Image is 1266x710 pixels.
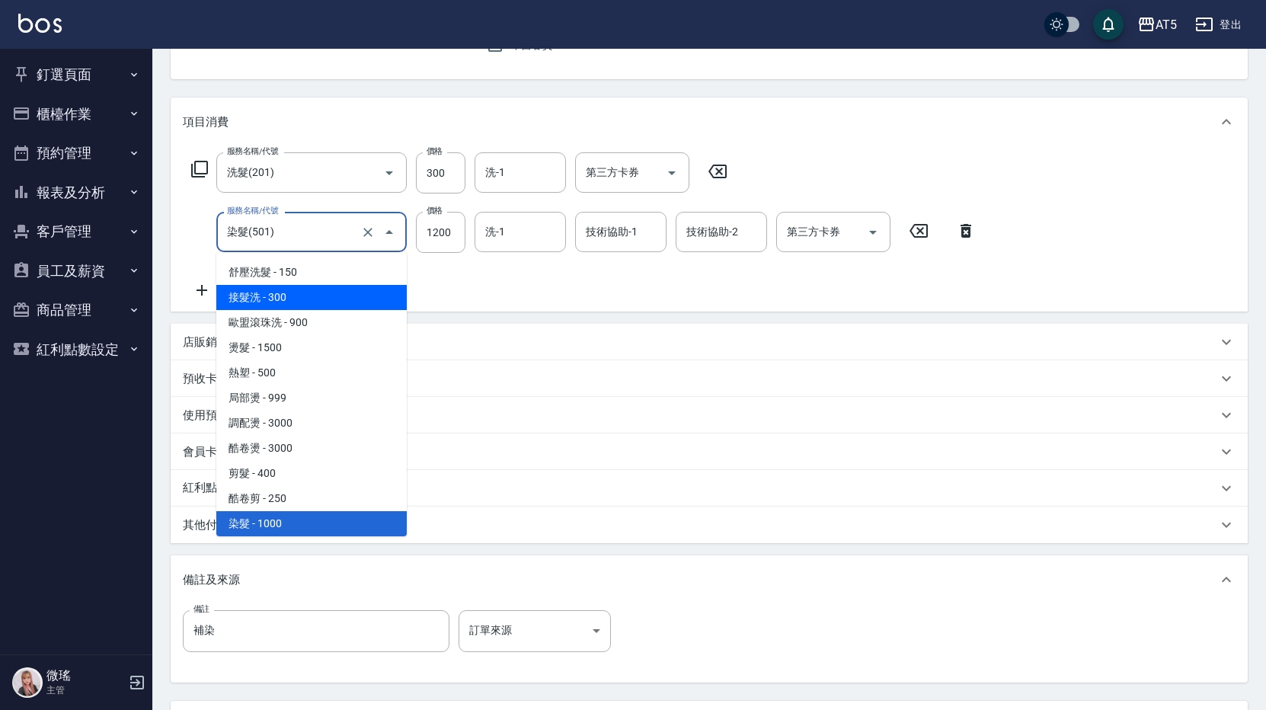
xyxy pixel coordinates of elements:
[18,14,62,33] img: Logo
[171,98,1248,146] div: 項目消費
[183,114,229,130] p: 項目消費
[193,603,209,615] label: 備註
[183,517,251,533] p: 其他付款方式
[6,212,146,251] button: 客戶管理
[6,133,146,173] button: 預約管理
[183,572,240,588] p: 備註及來源
[171,470,1248,507] div: 紅利點數剩餘點數: 430換算比率: 1
[46,668,124,683] h5: 微瑤
[183,408,240,424] p: 使用預收卡
[183,480,328,497] p: 紅利點數
[171,433,1248,470] div: 會員卡銷售
[216,411,407,436] span: 調配燙 - 3000
[216,486,407,511] span: 酷卷剪 - 250
[227,146,278,157] label: 服務名稱/代號
[171,397,1248,433] div: 使用預收卡編輯訂單不得編輯預收卡使用
[171,324,1248,360] div: 店販銷售
[1189,11,1248,39] button: 登出
[1131,9,1183,40] button: AT5
[183,334,229,350] p: 店販銷售
[227,205,278,216] label: 服務名稱/代號
[216,335,407,360] span: 燙髮 - 1500
[861,220,885,245] button: Open
[183,444,240,460] p: 會員卡銷售
[171,555,1248,604] div: 備註及來源
[46,683,124,697] p: 主管
[6,173,146,213] button: 報表及分析
[216,511,407,536] span: 染髮 - 1000
[171,146,1248,312] div: 項目消費
[1156,15,1177,34] div: AT5
[12,667,43,698] img: Person
[171,360,1248,397] div: 預收卡販賣
[216,360,407,385] span: 熱塑 - 500
[6,55,146,94] button: 釘選頁面
[216,385,407,411] span: 局部燙 - 999
[6,94,146,134] button: 櫃檯作業
[6,251,146,291] button: 員工及薪資
[216,461,407,486] span: 剪髮 - 400
[6,290,146,330] button: 商品管理
[660,161,684,185] button: Open
[1093,9,1124,40] button: save
[183,371,240,387] p: 預收卡販賣
[377,220,401,245] button: Close
[216,260,407,285] span: 舒壓洗髮 - 150
[216,310,407,335] span: 歐盟滾珠洗 - 900
[171,507,1248,543] div: 其他付款方式
[427,205,443,216] label: 價格
[6,330,146,369] button: 紅利點數設定
[216,285,407,310] span: 接髮洗 - 300
[357,222,379,243] button: Clear
[377,161,401,185] button: Open
[427,146,443,157] label: 價格
[216,436,407,461] span: 酷卷燙 - 3000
